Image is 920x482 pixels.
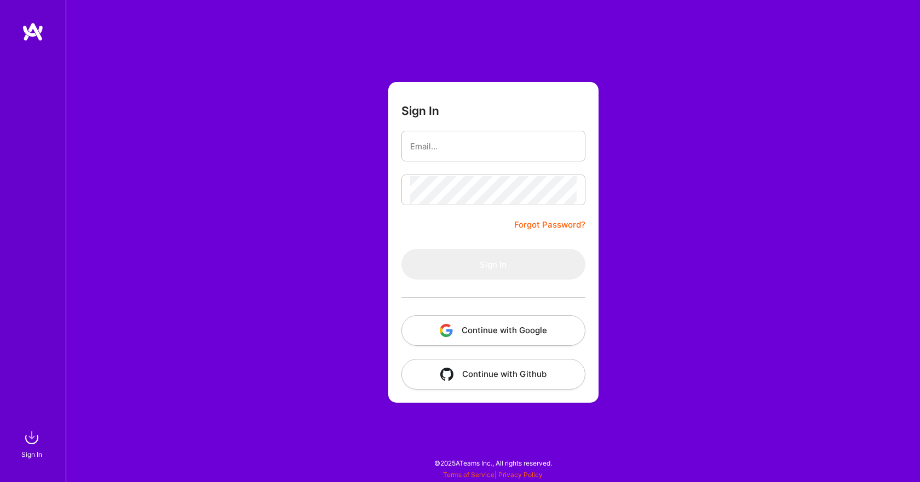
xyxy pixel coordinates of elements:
[22,22,44,42] img: logo
[23,427,43,460] a: sign inSign In
[440,368,453,381] img: icon
[410,132,577,160] input: Email...
[401,249,585,280] button: Sign In
[21,427,43,449] img: sign in
[66,449,920,477] div: © 2025 ATeams Inc., All rights reserved.
[401,104,439,118] h3: Sign In
[443,471,495,479] a: Terms of Service
[401,315,585,346] button: Continue with Google
[440,324,453,337] img: icon
[514,218,585,231] a: Forgot Password?
[401,359,585,390] button: Continue with Github
[498,471,543,479] a: Privacy Policy
[443,471,543,479] span: |
[21,449,42,460] div: Sign In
